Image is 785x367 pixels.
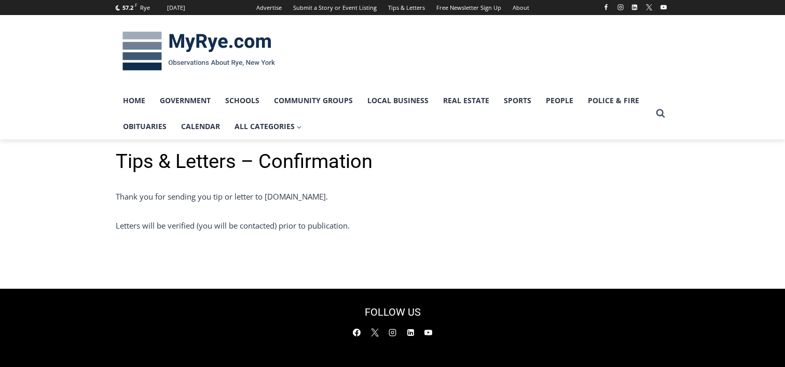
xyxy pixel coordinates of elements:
a: Calendar [174,114,227,139]
a: Instagram [385,325,401,341]
a: Instagram [614,1,627,13]
a: Linkedin [628,1,641,13]
a: X [643,1,655,13]
a: All Categories [227,114,309,139]
a: Facebook [349,325,365,341]
span: 57.2 [122,4,133,11]
a: Schools [218,88,267,114]
div: [DATE] [167,3,185,12]
a: YouTube [657,1,670,13]
a: Linkedin [403,325,418,341]
img: MyRye.com [116,24,282,78]
a: X [367,325,382,341]
a: Government [153,88,218,114]
span: All Categories [235,121,302,132]
nav: Primary Navigation [116,88,651,140]
a: Home [116,88,153,114]
a: Police & Fire [581,88,646,114]
span: F [135,2,137,8]
a: Obituaries [116,114,174,139]
p: Letters will be verified (you will be contacted) prior to publication. [116,219,670,232]
h2: FOLLOW US [306,304,480,320]
p: Thank you for sending you tip or letter to [DOMAIN_NAME]. [116,190,670,203]
button: View Search Form [651,104,670,123]
div: Rye [140,3,150,12]
a: Real Estate [436,88,497,114]
a: Local Business [360,88,436,114]
a: Sports [497,88,539,114]
h1: Tips & Letters – Confirmation [116,150,670,174]
a: Facebook [600,1,612,13]
a: Community Groups [267,88,360,114]
a: People [539,88,581,114]
a: YouTube [421,325,436,341]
